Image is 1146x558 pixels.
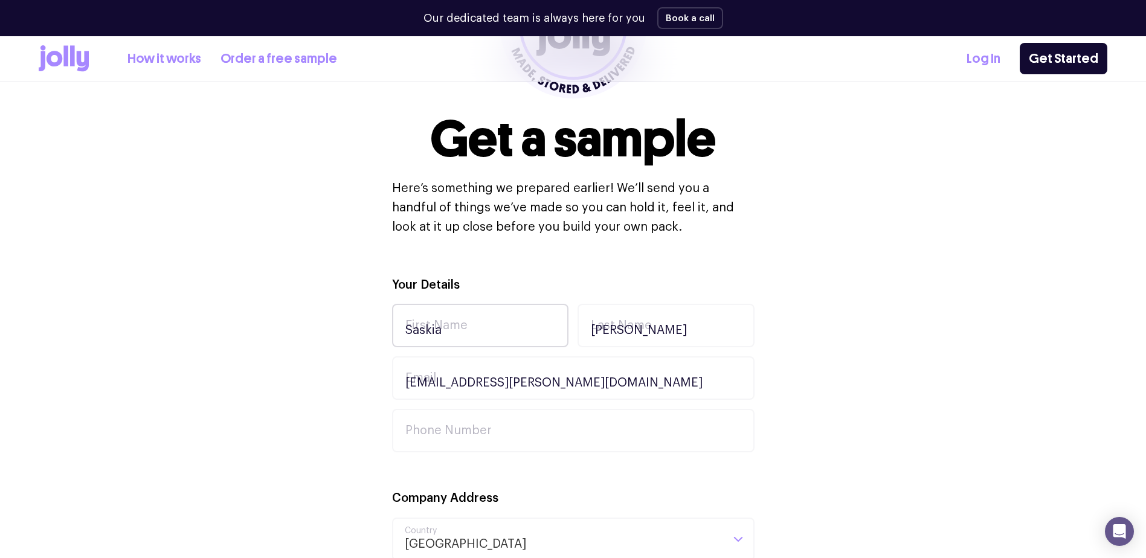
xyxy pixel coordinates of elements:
label: Your Details [392,277,460,294]
a: How it works [127,49,201,69]
p: Our dedicated team is always here for you [423,10,645,27]
button: Book a call [657,7,723,29]
a: Order a free sample [221,49,337,69]
label: Company Address [392,490,498,507]
h1: Get a sample [430,114,716,164]
a: Log In [967,49,1000,69]
div: Open Intercom Messenger [1105,517,1134,546]
a: Get Started [1020,43,1107,74]
p: Here’s something we prepared earlier! We’ll send you a handful of things we’ve made so you can ho... [392,179,755,237]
